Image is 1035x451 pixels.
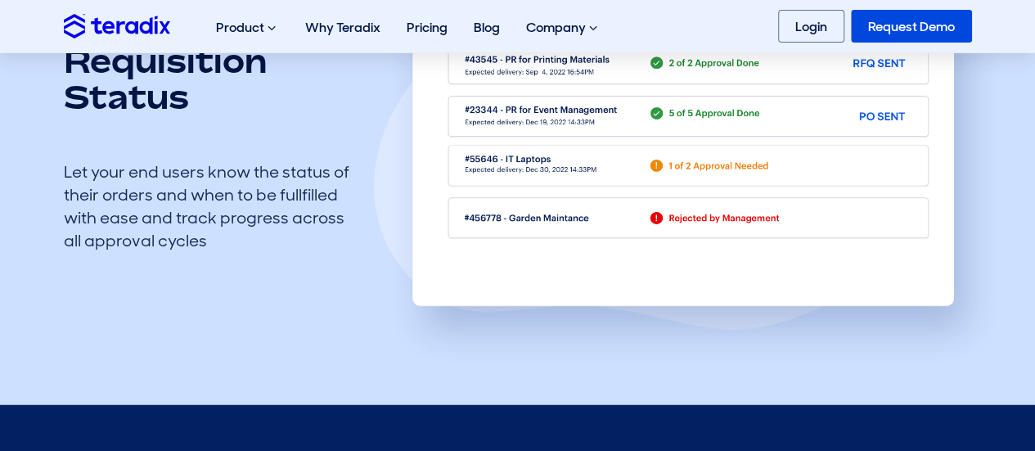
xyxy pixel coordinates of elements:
[203,2,292,54] div: Product
[851,10,972,43] a: Request Demo
[513,2,614,54] div: Company
[778,10,844,43] a: Login
[927,343,1012,428] iframe: Chatbot
[64,14,170,38] img: Teradix logo
[64,160,350,252] div: Let your end users know the status of their orders and when to be fullfilled with ease and track ...
[394,2,461,53] a: Pricing
[292,2,394,53] a: Why Teradix
[461,2,513,53] a: Blog
[64,7,350,115] h2: Track Requisition Status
